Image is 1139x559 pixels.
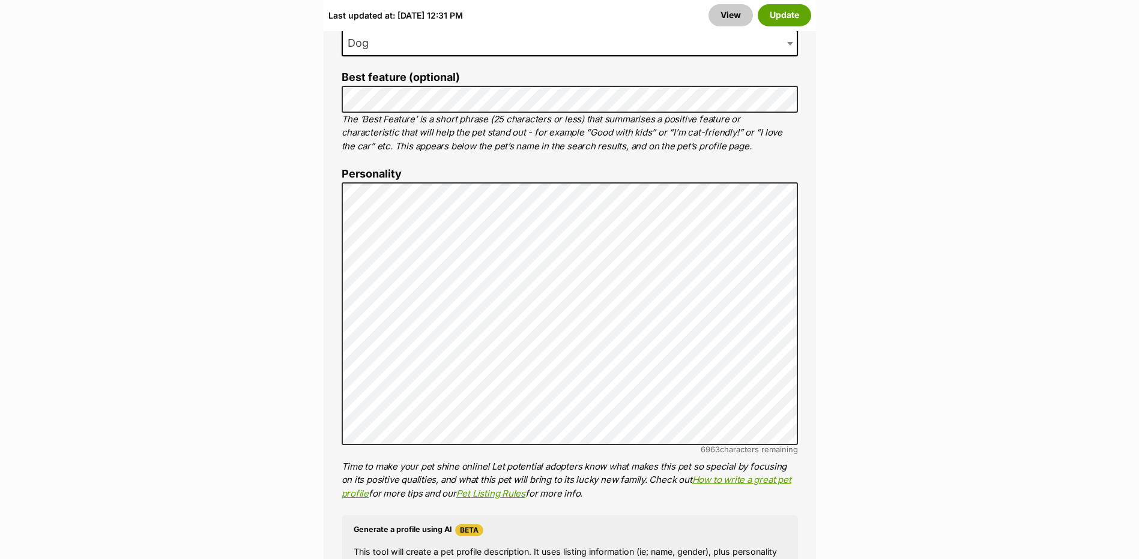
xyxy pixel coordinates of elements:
[342,445,798,454] div: characters remaining
[342,30,798,56] span: Dog
[342,168,798,181] label: Personality
[342,113,798,154] p: The ‘Best Feature’ is a short phrase (25 characters or less) that summarises a positive feature o...
[342,460,798,501] p: Time to make your pet shine online! Let potential adopters know what makes this pet so special by...
[708,4,753,26] a: View
[354,524,786,536] h4: Generate a profile using AI
[342,474,791,499] a: How to write a great pet profile
[455,524,483,536] span: Beta
[343,35,381,52] span: Dog
[701,444,720,454] span: 6963
[758,4,811,26] button: Update
[342,71,798,84] label: Best feature (optional)
[328,4,463,26] div: Last updated at: [DATE] 12:31 PM
[456,488,525,499] a: Pet Listing Rules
